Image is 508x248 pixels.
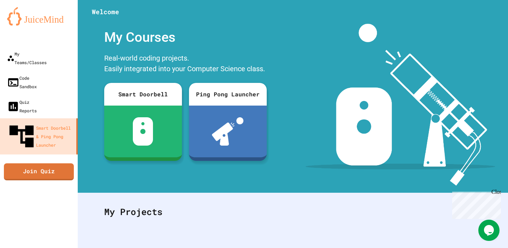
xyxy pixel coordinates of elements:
[7,7,71,26] img: logo-orange.svg
[189,83,267,106] div: Ping Pong Launcher
[4,163,74,180] a: Join Quiz
[97,198,489,226] div: My Projects
[7,50,47,67] div: My Teams/Classes
[306,24,495,186] img: banner-image-my-projects.png
[449,189,501,219] iframe: chat widget
[212,117,243,146] img: ppl-with-ball.png
[104,83,182,106] div: Smart Doorbell
[101,24,270,51] div: My Courses
[7,122,73,151] div: Smart Doorbell & Ping Pong Launcher
[101,51,270,78] div: Real-world coding projects. Easily integrated into your Computer Science class.
[133,117,153,146] img: sdb-white.svg
[7,74,37,91] div: Code Sandbox
[3,3,49,45] div: Chat with us now!Close
[7,98,37,115] div: Quiz Reports
[478,220,501,241] iframe: chat widget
